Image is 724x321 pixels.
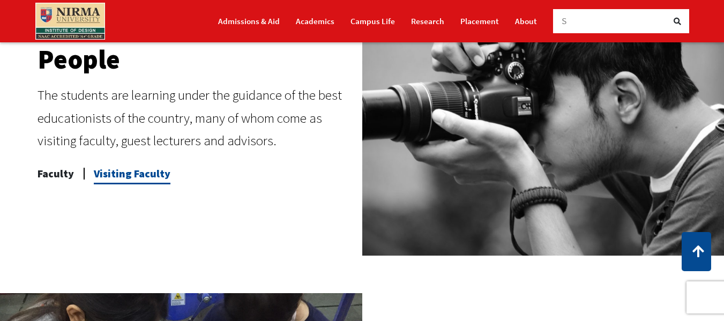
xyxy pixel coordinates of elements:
[515,12,537,31] a: About
[411,12,444,31] a: Research
[460,12,499,31] a: Placement
[94,163,170,184] a: Visiting Faculty
[562,15,567,27] span: S
[38,46,346,73] h2: People
[350,12,395,31] a: Campus Life
[296,12,334,31] a: Academics
[38,84,346,152] div: The students are learning under the guidance of the best educationists of the country, many of wh...
[35,3,105,40] img: main_logo
[38,163,74,184] a: Faculty
[218,12,280,31] a: Admissions & Aid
